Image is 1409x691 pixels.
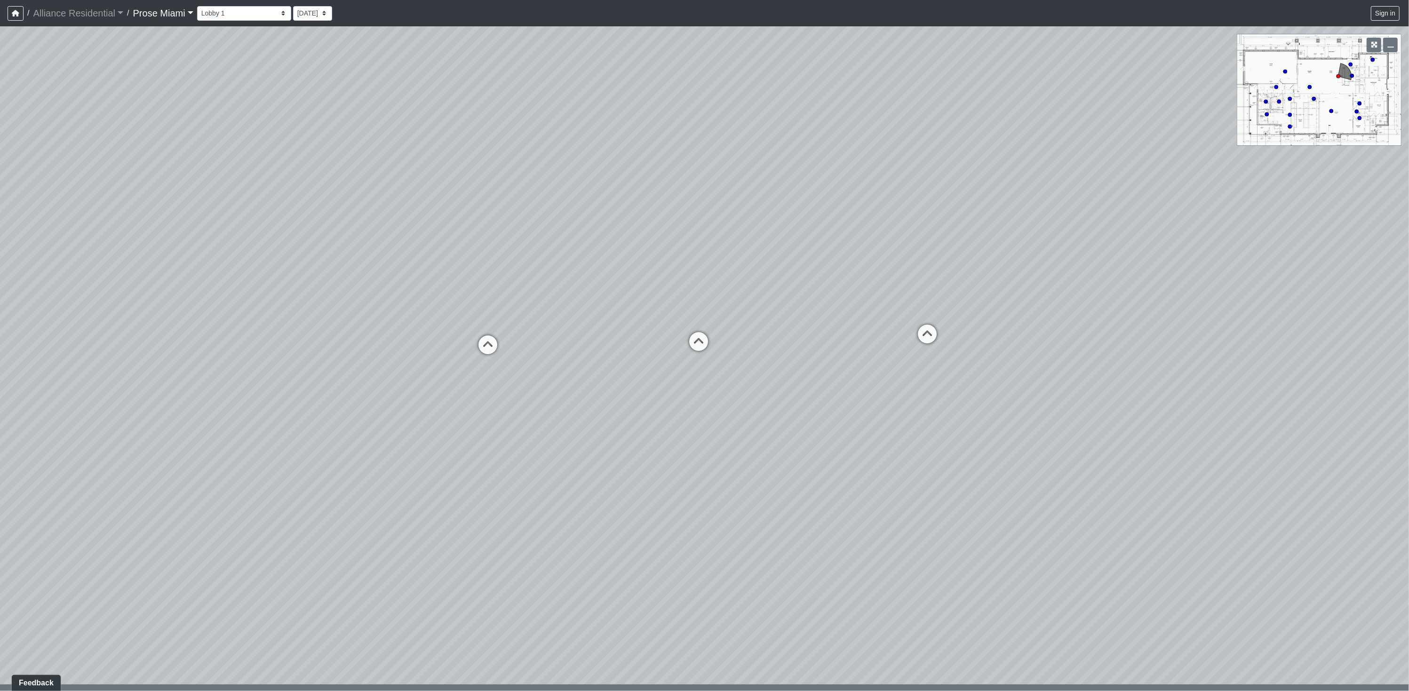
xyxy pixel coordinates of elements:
[123,4,133,23] span: /
[1371,6,1400,21] button: Sign in
[7,672,63,691] iframe: Ybug feedback widget
[33,4,123,23] a: Alliance Residential
[24,4,33,23] span: /
[133,4,193,23] a: Prose Miami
